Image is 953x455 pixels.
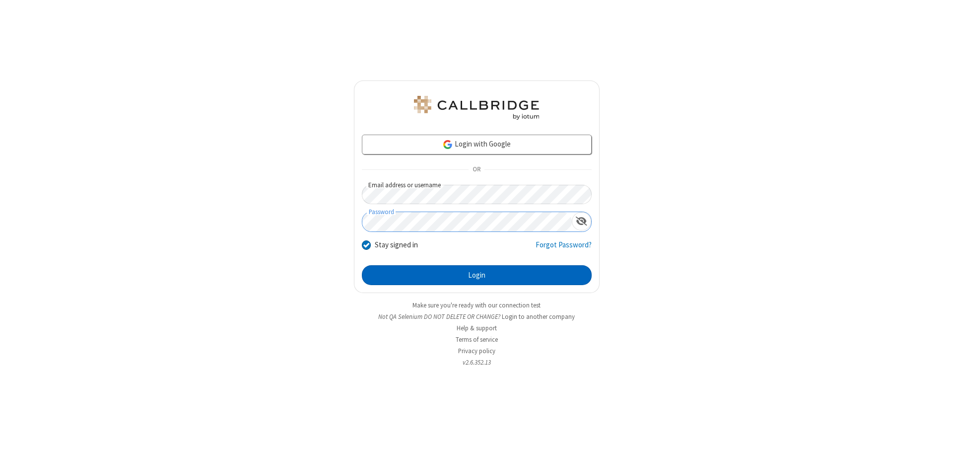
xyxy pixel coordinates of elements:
img: QA Selenium DO NOT DELETE OR CHANGE [412,96,541,120]
li: Not QA Selenium DO NOT DELETE OR CHANGE? [354,312,600,321]
a: Help & support [457,324,497,332]
img: google-icon.png [442,139,453,150]
button: Login to another company [502,312,575,321]
a: Terms of service [456,335,498,344]
iframe: Chat [928,429,946,448]
li: v2.6.352.13 [354,358,600,367]
a: Forgot Password? [536,239,592,258]
label: Stay signed in [375,239,418,251]
input: Email address or username [362,185,592,204]
input: Password [362,212,572,231]
div: Show password [572,212,591,230]
button: Login [362,265,592,285]
a: Privacy policy [458,347,495,355]
span: OR [469,163,484,177]
a: Make sure you're ready with our connection test [412,301,541,309]
a: Login with Google [362,135,592,154]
